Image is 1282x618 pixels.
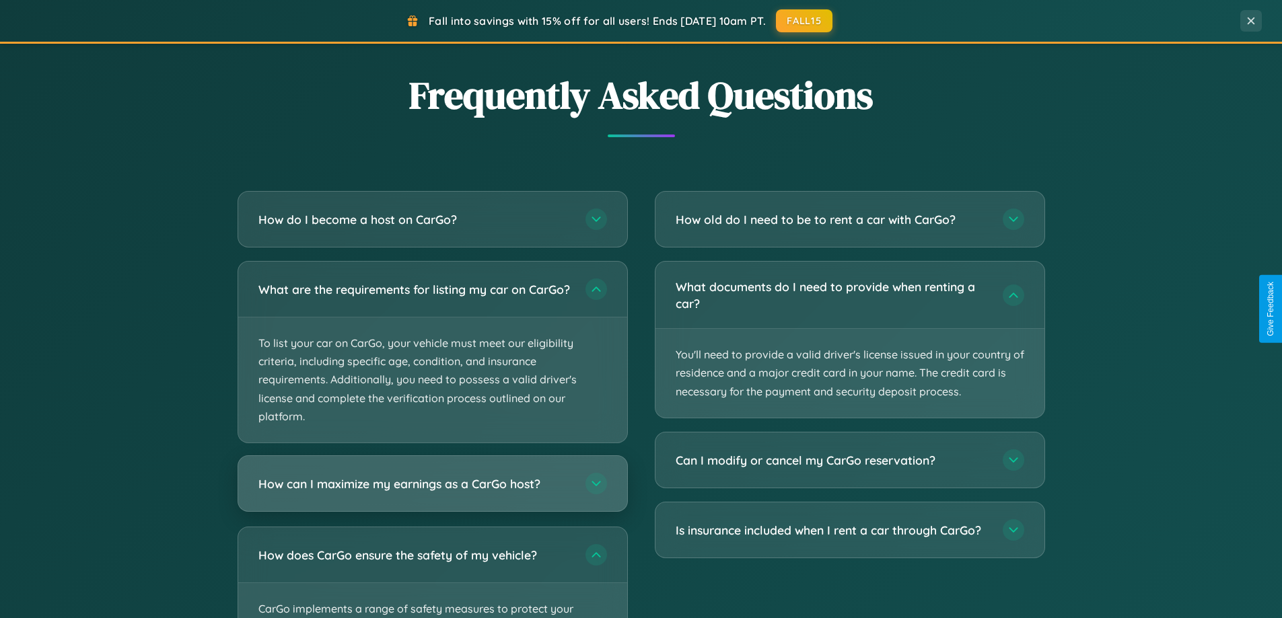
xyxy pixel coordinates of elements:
[655,329,1044,418] p: You'll need to provide a valid driver's license issued in your country of residence and a major c...
[1266,282,1275,336] div: Give Feedback
[429,14,766,28] span: Fall into savings with 15% off for all users! Ends [DATE] 10am PT.
[258,211,572,228] h3: How do I become a host on CarGo?
[238,317,627,442] p: To list your car on CarGo, your vehicle must meet our eligibility criteria, including specific ag...
[676,522,989,539] h3: Is insurance included when I rent a car through CarGo?
[258,281,572,298] h3: What are the requirements for listing my car on CarGo?
[776,9,832,32] button: FALL15
[238,69,1045,121] h2: Frequently Asked Questions
[258,547,572,564] h3: How does CarGo ensure the safety of my vehicle?
[676,211,989,228] h3: How old do I need to be to rent a car with CarGo?
[676,452,989,469] h3: Can I modify or cancel my CarGo reservation?
[676,278,989,311] h3: What documents do I need to provide when renting a car?
[258,475,572,492] h3: How can I maximize my earnings as a CarGo host?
